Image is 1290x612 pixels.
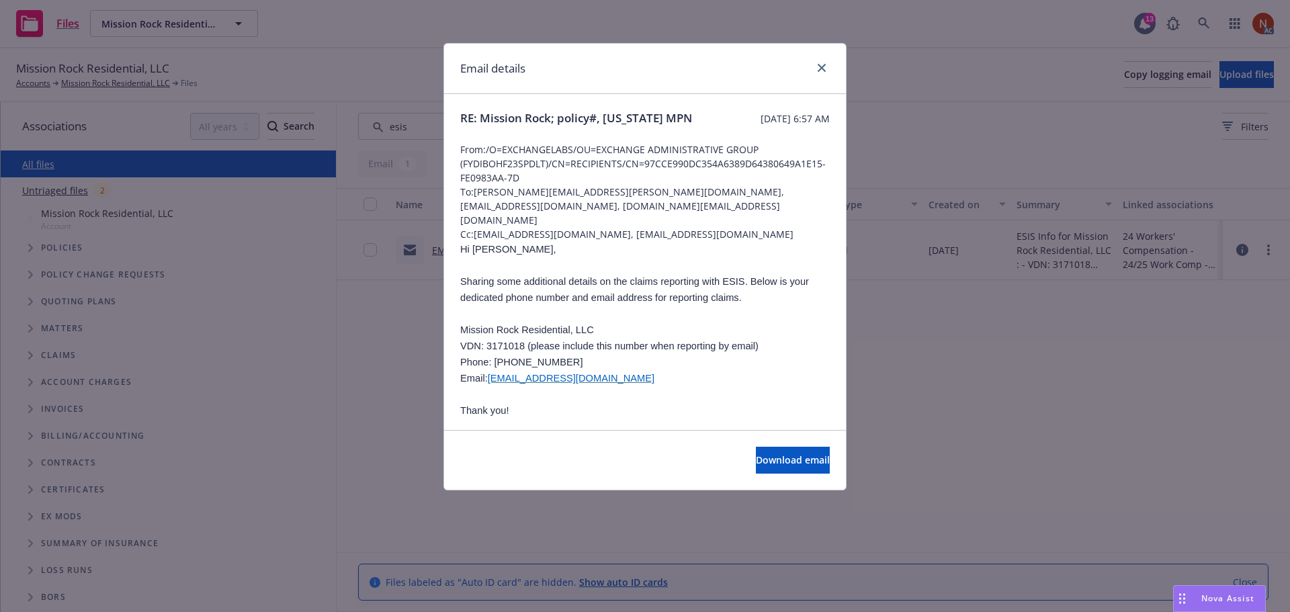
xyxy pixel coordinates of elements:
[756,453,830,466] span: Download email
[460,110,692,126] span: RE: Mission Rock; policy#, [US_STATE] MPN
[460,142,830,185] span: From: /O=EXCHANGELABS/OU=EXCHANGE ADMINISTRATIVE GROUP (FYDIBOHF23SPDLT)/CN=RECIPIENTS/CN=97CCE99...
[814,60,830,76] a: close
[460,227,830,241] span: Cc: [EMAIL_ADDRESS][DOMAIN_NAME], [EMAIL_ADDRESS][DOMAIN_NAME]
[460,341,759,351] span: VDN: 3171018 (please include this number when reporting by email)
[1173,585,1266,612] button: Nova Assist
[460,244,556,255] span: Hi [PERSON_NAME],
[460,185,830,227] span: To: [PERSON_NAME][EMAIL_ADDRESS][PERSON_NAME][DOMAIN_NAME], [EMAIL_ADDRESS][DOMAIN_NAME], [DOMAIN...
[460,405,509,416] span: Thank you!
[460,324,594,335] span: Mission Rock Residential, LLC
[1201,593,1254,604] span: Nova Assist
[460,357,583,367] span: Phone: [PHONE_NUMBER]
[460,373,654,384] span: Email:
[756,447,830,474] button: Download email
[1174,586,1191,611] div: Drag to move
[460,276,809,303] span: Sharing some additional details on the claims reporting with ESIS. Below is your dedicated phone ...
[488,373,654,384] a: [EMAIL_ADDRESS][DOMAIN_NAME]
[761,112,830,126] span: [DATE] 6:57 AM
[460,60,525,77] h1: Email details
